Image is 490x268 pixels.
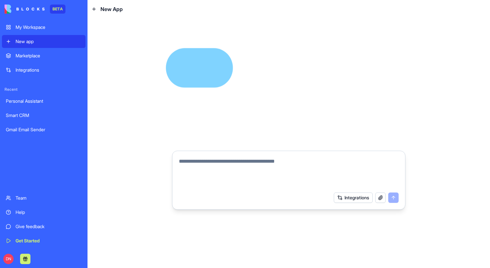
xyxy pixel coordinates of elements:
[3,254,14,264] span: DN
[16,52,82,59] div: Marketplace
[2,35,86,48] a: New app
[2,109,86,122] a: Smart CRM
[2,220,86,233] a: Give feedback
[16,223,82,230] div: Give feedback
[2,123,86,136] a: Gmail Email Sender
[6,112,82,119] div: Smart CRM
[5,5,65,14] a: BETA
[16,24,82,30] div: My Workspace
[2,192,86,204] a: Team
[6,98,82,104] div: Personal Assistant
[2,87,86,92] span: Recent
[2,95,86,108] a: Personal Assistant
[334,192,373,203] button: Integrations
[2,234,86,247] a: Get Started
[16,195,82,201] div: Team
[6,126,82,133] div: Gmail Email Sender
[2,49,86,62] a: Marketplace
[2,64,86,76] a: Integrations
[16,67,82,73] div: Integrations
[2,21,86,34] a: My Workspace
[100,5,123,13] span: New App
[5,5,45,14] img: logo
[2,206,86,219] a: Help
[16,238,82,244] div: Get Started
[16,209,82,216] div: Help
[16,38,82,45] div: New app
[50,5,65,14] div: BETA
